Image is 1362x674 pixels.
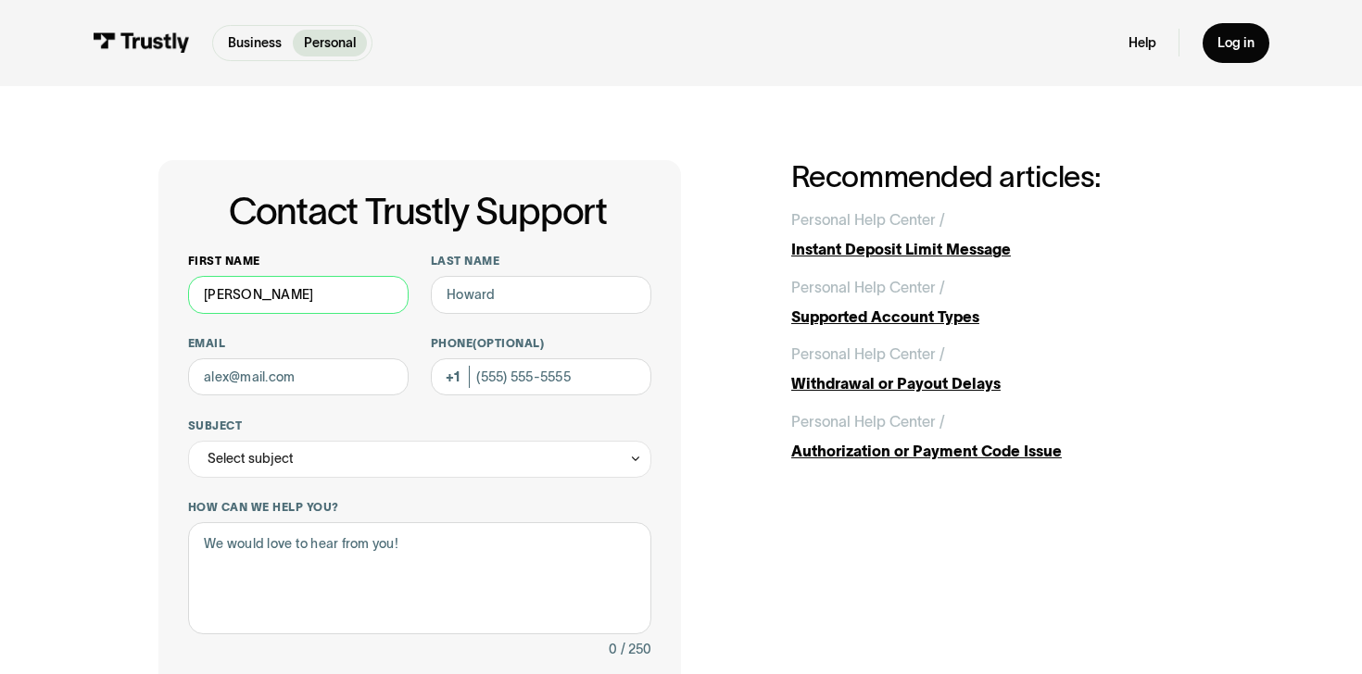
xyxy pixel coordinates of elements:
a: Personal Help Center /Instant Deposit Limit Message [791,208,1204,260]
a: Help [1129,34,1156,51]
input: (555) 555-5555 [431,358,651,395]
div: Instant Deposit Limit Message [791,238,1204,260]
div: Log in [1217,34,1255,51]
img: Trustly Logo [93,32,190,53]
h1: Contact Trustly Support [184,191,651,231]
div: Personal Help Center / [791,208,945,231]
div: Personal Help Center / [791,410,945,432]
p: Personal [304,33,356,53]
div: Supported Account Types [791,306,1204,328]
div: / 250 [621,638,651,660]
div: Select subject [188,441,651,478]
div: Personal Help Center / [791,343,945,365]
label: Subject [188,418,651,433]
a: Business [217,30,293,56]
label: Email [188,336,409,351]
h2: Recommended articles: [791,160,1204,193]
span: (Optional) [473,337,544,349]
div: Personal Help Center / [791,276,945,298]
label: How can we help you? [188,500,651,515]
label: Phone [431,336,651,351]
input: alex@mail.com [188,358,409,395]
div: Authorization or Payment Code Issue [791,440,1204,462]
div: Withdrawal or Payout Delays [791,372,1204,394]
a: Log in [1203,23,1269,63]
div: Select subject [208,447,294,469]
a: Personal Help Center /Supported Account Types [791,276,1204,328]
div: 0 [609,638,617,660]
a: Personal [293,30,367,56]
label: First name [188,254,409,268]
input: Alex [188,276,409,313]
a: Personal Help Center /Authorization or Payment Code Issue [791,410,1204,462]
a: Personal Help Center /Withdrawal or Payout Delays [791,343,1204,394]
input: Howard [431,276,651,313]
p: Business [228,33,282,53]
label: Last name [431,254,651,268]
